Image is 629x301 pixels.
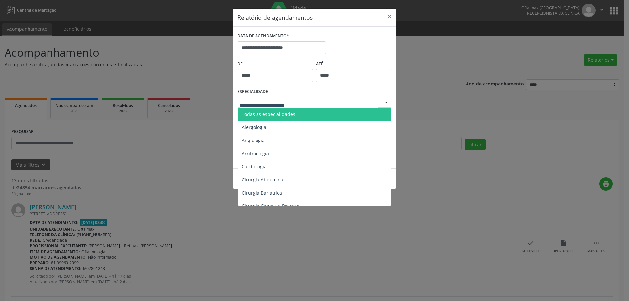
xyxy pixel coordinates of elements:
[242,163,267,170] span: Cardiologia
[242,111,295,117] span: Todas as especialidades
[242,137,265,143] span: Angiologia
[242,177,285,183] span: Cirurgia Abdominal
[238,59,313,69] label: De
[238,13,313,22] h5: Relatório de agendamentos
[316,59,391,69] label: ATÉ
[383,9,396,25] button: Close
[242,150,269,157] span: Arritmologia
[242,190,282,196] span: Cirurgia Bariatrica
[242,124,266,130] span: Alergologia
[242,203,299,209] span: Cirurgia Cabeça e Pescoço
[238,31,289,41] label: DATA DE AGENDAMENTO
[238,87,268,97] label: ESPECIALIDADE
